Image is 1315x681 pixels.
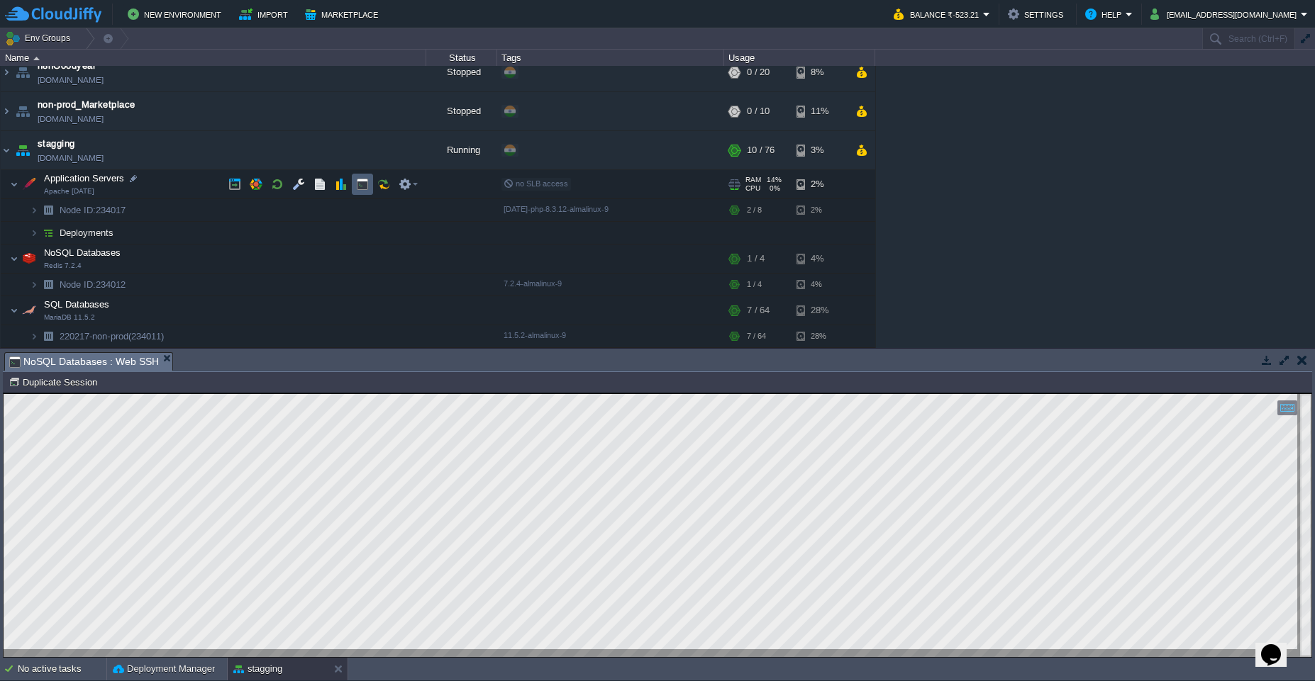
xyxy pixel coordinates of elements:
img: AMDAwAAAACH5BAEAAAAALAAAAAABAAEAAAICRAEAOw== [10,170,18,198]
span: Redis 7.2.4 [44,261,82,270]
a: Node ID:234012 [58,278,128,291]
span: 234012 [58,278,128,291]
span: no SLB access [504,179,568,188]
span: [DATE]-php-8.3.12-almalinux-9 [504,205,609,213]
span: CPU [745,184,760,193]
button: [EMAIL_ADDRESS][DOMAIN_NAME] [1150,6,1301,23]
img: AMDAwAAAACH5BAEAAAAALAAAAAABAAEAAAICRAEAOw== [38,274,58,296]
span: 14% [767,176,782,184]
img: AMDAwAAAACH5BAEAAAAALAAAAAABAAEAAAICRAEAOw== [38,199,58,221]
div: Stopped [426,92,497,130]
span: RAM [745,176,761,184]
span: 0% [766,184,780,193]
img: AMDAwAAAACH5BAEAAAAALAAAAAABAAEAAAICRAEAOw== [10,296,18,325]
span: 220217-non-prod [58,330,166,342]
a: n8nGoodyear [38,59,96,73]
div: 2% [797,170,843,198]
div: 28% [797,296,843,325]
div: 8% [797,53,843,91]
img: CloudJiffy [5,6,101,23]
a: 220217-non-prod(234011) [58,330,166,342]
img: AMDAwAAAACH5BAEAAAAALAAAAAABAAEAAAICRAEAOw== [13,53,33,91]
span: NoSQL Databases [43,247,123,259]
img: AMDAwAAAACH5BAEAAAAALAAAAAABAAEAAAICRAEAOw== [10,244,18,273]
a: non-prod_Marketplace [38,98,135,112]
img: AMDAwAAAACH5BAEAAAAALAAAAAABAAEAAAICRAEAOw== [30,222,38,244]
img: AMDAwAAAACH5BAEAAAAALAAAAAABAAEAAAICRAEAOw== [19,170,39,198]
img: AMDAwAAAACH5BAEAAAAALAAAAAABAAEAAAICRAEAOw== [13,131,33,169]
span: Application Servers [43,172,126,184]
a: stagging [38,137,75,151]
img: AMDAwAAAACH5BAEAAAAALAAAAAABAAEAAAICRAEAOw== [30,274,38,296]
button: Settings [1008,6,1067,23]
div: Name [1,50,426,66]
img: AMDAwAAAACH5BAEAAAAALAAAAAABAAEAAAICRAEAOw== [1,53,12,91]
div: 1 / 4 [747,244,765,273]
div: 1 / 4 [747,274,762,296]
div: 4% [797,244,843,273]
img: AMDAwAAAACH5BAEAAAAALAAAAAABAAEAAAICRAEAOw== [30,325,38,347]
div: 7 / 64 [747,325,766,347]
button: Help [1085,6,1126,23]
img: AMDAwAAAACH5BAEAAAAALAAAAAABAAEAAAICRAEAOw== [38,325,58,347]
div: Status [427,50,496,66]
button: stagging [233,662,282,676]
span: Apache [DATE] [44,187,94,196]
img: AMDAwAAAACH5BAEAAAAALAAAAAABAAEAAAICRAEAOw== [1,92,12,130]
iframe: chat widget [1255,624,1301,667]
span: NoSQL Databases : Web SSH [9,353,159,371]
button: Env Groups [5,28,75,48]
div: 2% [797,199,843,221]
img: AMDAwAAAACH5BAEAAAAALAAAAAABAAEAAAICRAEAOw== [13,92,33,130]
button: Deployment Manager [113,662,215,676]
img: AMDAwAAAACH5BAEAAAAALAAAAAABAAEAAAICRAEAOw== [1,131,12,169]
a: SQL DatabasesMariaDB 11.5.2 [43,299,111,310]
div: 4% [797,274,843,296]
span: Node ID: [60,279,96,290]
button: Import [239,6,292,23]
a: [DOMAIN_NAME] [38,112,104,126]
button: Marketplace [305,6,382,23]
button: Duplicate Session [9,376,101,388]
div: 0 / 10 [747,92,770,130]
div: Tags [498,50,723,66]
button: Balance ₹-523.21 [894,6,983,23]
span: SQL Databases [43,298,111,310]
div: No active tasks [18,658,106,680]
img: AMDAwAAAACH5BAEAAAAALAAAAAABAAEAAAICRAEAOw== [38,222,58,244]
span: MariaDB 11.5.2 [44,313,95,322]
div: 0 / 20 [747,53,770,91]
div: 11% [797,92,843,130]
img: AMDAwAAAACH5BAEAAAAALAAAAAABAAEAAAICRAEAOw== [19,296,39,325]
span: 7.2.4-almalinux-9 [504,279,562,288]
span: 234017 [58,204,128,216]
a: Application ServersApache [DATE] [43,173,126,184]
div: Stopped [426,53,497,91]
span: Node ID: [60,205,96,215]
a: [DOMAIN_NAME] [38,73,104,87]
span: (234011) [128,331,164,342]
a: Node ID:234017 [58,204,128,216]
div: Running [426,131,497,169]
div: 10 / 76 [747,131,775,169]
div: 2 / 8 [747,199,762,221]
img: AMDAwAAAACH5BAEAAAAALAAAAAABAAEAAAICRAEAOw== [19,244,39,273]
div: 3% [797,131,843,169]
button: New Environment [128,6,226,23]
a: [DOMAIN_NAME] [38,151,104,165]
a: NoSQL DatabasesRedis 7.2.4 [43,247,123,258]
a: Deployments [58,227,116,239]
span: 11.5.2-almalinux-9 [504,331,566,339]
img: AMDAwAAAACH5BAEAAAAALAAAAAABAAEAAAICRAEAOw== [30,199,38,221]
div: Usage [725,50,875,66]
div: 7 / 64 [747,296,770,325]
img: AMDAwAAAACH5BAEAAAAALAAAAAABAAEAAAICRAEAOw== [33,57,40,60]
div: 28% [797,325,843,347]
